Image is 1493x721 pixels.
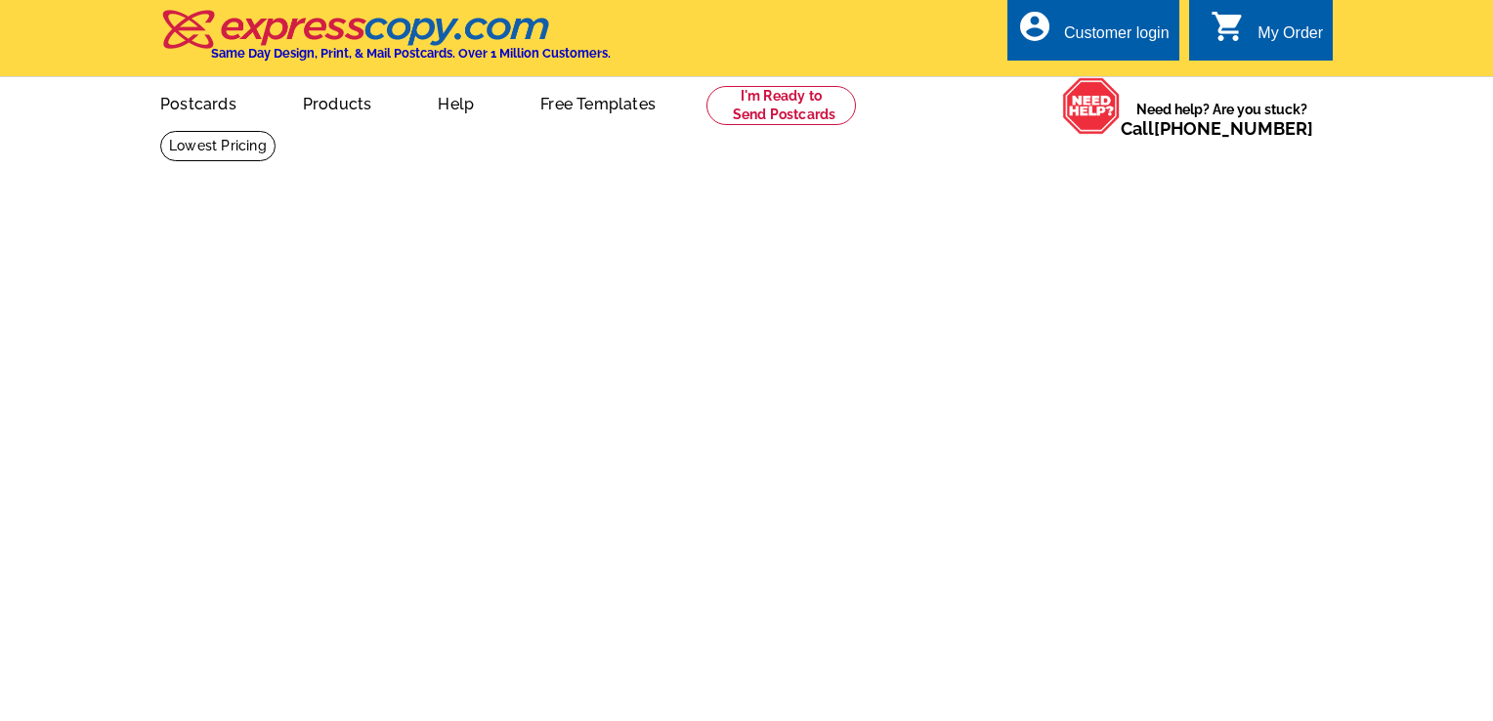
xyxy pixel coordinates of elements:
h4: Same Day Design, Print, & Mail Postcards. Over 1 Million Customers. [211,46,611,61]
a: Same Day Design, Print, & Mail Postcards. Over 1 Million Customers. [160,23,611,61]
i: shopping_cart [1211,9,1246,44]
span: Call [1121,118,1313,139]
a: Help [406,79,505,125]
a: [PHONE_NUMBER] [1154,118,1313,139]
a: Products [272,79,404,125]
a: account_circle Customer login [1017,21,1170,46]
a: shopping_cart My Order [1211,21,1323,46]
i: account_circle [1017,9,1052,44]
div: My Order [1258,24,1323,52]
a: Free Templates [509,79,687,125]
a: Postcards [129,79,268,125]
span: Need help? Are you stuck? [1121,100,1323,139]
div: Customer login [1064,24,1170,52]
img: help [1062,77,1121,135]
